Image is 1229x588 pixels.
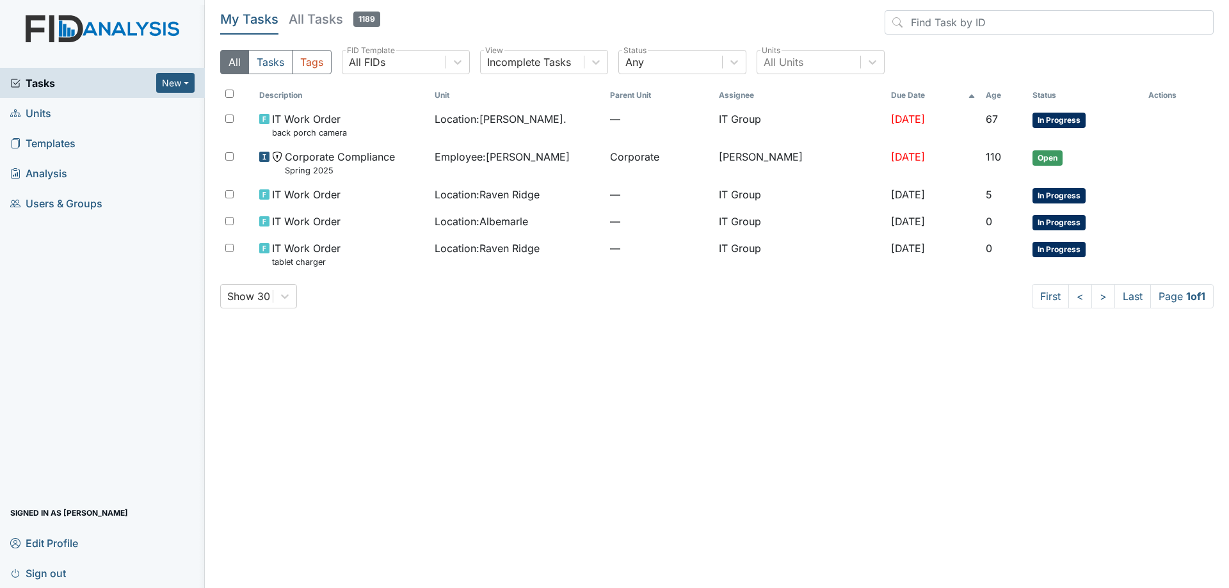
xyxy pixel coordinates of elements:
span: 0 [986,242,992,255]
span: 0 [986,215,992,228]
small: Spring 2025 [285,164,395,177]
th: Toggle SortBy [254,84,430,106]
span: — [610,187,709,202]
th: Assignee [714,84,886,106]
a: Tasks [10,75,156,91]
span: Sign out [10,563,66,583]
span: Location : [PERSON_NAME]. [435,111,566,127]
span: Units [10,103,51,123]
td: IT Group [714,209,886,235]
span: [DATE] [891,188,925,201]
span: Signed in as [PERSON_NAME] [10,503,128,523]
span: In Progress [1032,188,1086,203]
span: 110 [986,150,1001,163]
span: Employee : [PERSON_NAME] [435,149,570,164]
span: Page [1150,284,1214,308]
span: Users & Groups [10,193,102,213]
td: IT Group [714,235,886,273]
h5: My Tasks [220,10,278,28]
th: Toggle SortBy [886,84,981,106]
div: All Units [764,54,803,70]
input: Find Task by ID [885,10,1214,35]
span: [DATE] [891,113,925,125]
span: [DATE] [891,242,925,255]
span: Edit Profile [10,533,78,553]
span: In Progress [1032,242,1086,257]
span: In Progress [1032,215,1086,230]
button: All [220,50,249,74]
span: IT Work Order [272,187,341,202]
span: IT Work Order tablet charger [272,241,341,268]
td: IT Group [714,106,886,144]
span: IT Work Order back porch camera [272,111,347,139]
span: Open [1032,150,1063,166]
nav: task-pagination [1032,284,1214,308]
span: Corporate [610,149,659,164]
div: Incomplete Tasks [487,54,571,70]
button: New [156,73,195,93]
th: Actions [1143,84,1207,106]
span: 67 [986,113,998,125]
span: Location : Albemarle [435,214,528,229]
small: tablet charger [272,256,341,268]
span: [DATE] [891,215,925,228]
span: 1189 [353,12,380,27]
small: back porch camera [272,127,347,139]
span: Corporate Compliance Spring 2025 [285,149,395,177]
span: Analysis [10,163,67,183]
h5: All Tasks [289,10,380,28]
span: [DATE] [891,150,925,163]
th: Toggle SortBy [1027,84,1143,106]
span: — [610,214,709,229]
a: Last [1114,284,1151,308]
a: > [1091,284,1115,308]
span: Location : Raven Ridge [435,241,540,256]
th: Toggle SortBy [430,84,605,106]
input: Toggle All Rows Selected [225,90,234,98]
span: IT Work Order [272,214,341,229]
div: All FIDs [349,54,385,70]
strong: 1 of 1 [1186,290,1205,303]
span: — [610,111,709,127]
span: In Progress [1032,113,1086,128]
div: Any [625,54,644,70]
th: Toggle SortBy [981,84,1027,106]
td: IT Group [714,182,886,209]
th: Toggle SortBy [605,84,714,106]
span: Templates [10,133,76,153]
span: 5 [986,188,992,201]
div: Show 30 [227,289,270,304]
div: Type filter [220,50,332,74]
span: — [610,241,709,256]
a: First [1032,284,1069,308]
span: Location : Raven Ridge [435,187,540,202]
button: Tags [292,50,332,74]
td: [PERSON_NAME] [714,144,886,182]
a: < [1068,284,1092,308]
button: Tasks [248,50,293,74]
